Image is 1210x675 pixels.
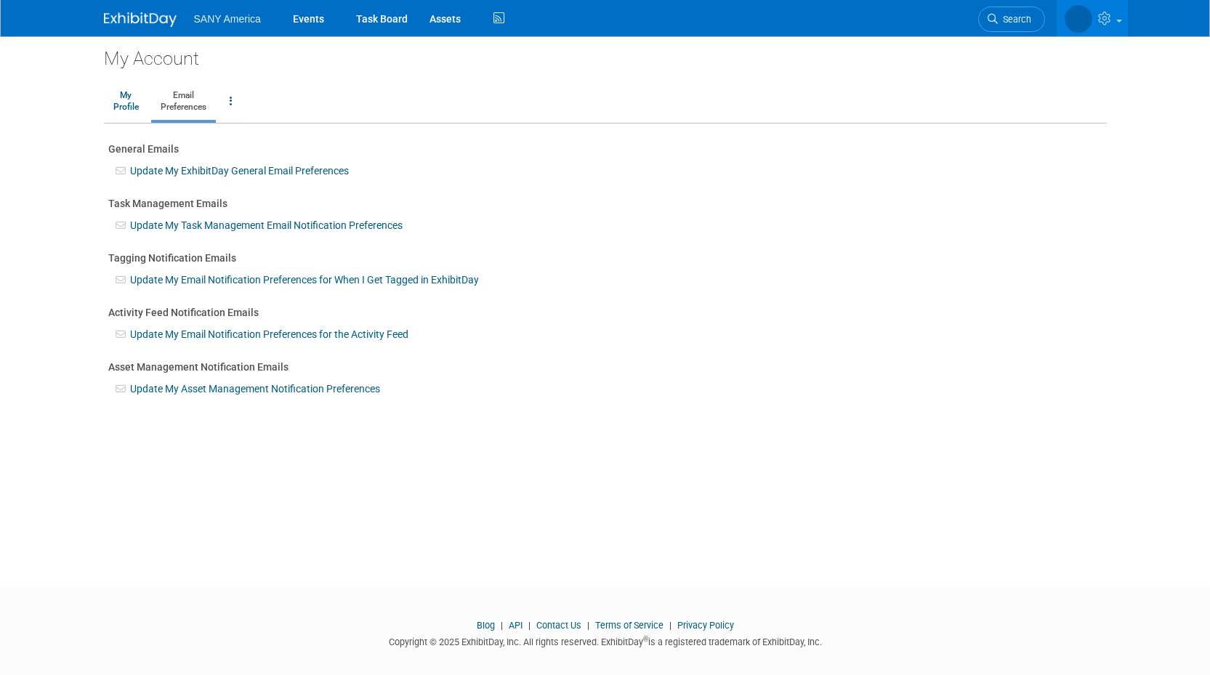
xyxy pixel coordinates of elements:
[108,305,1102,320] div: Activity Feed Notification Emails
[509,620,523,631] a: API
[130,219,403,231] a: Update My Task Management Email Notification Preferences
[104,12,177,27] img: ExhibitDay
[194,13,261,25] span: SANY America
[978,7,1045,32] a: Search
[584,620,593,631] span: |
[536,620,581,631] a: Contact Us
[108,251,1102,265] div: Tagging Notification Emails
[477,620,495,631] a: Blog
[108,196,1102,211] div: Task Management Emails
[151,84,216,120] a: EmailPreferences
[104,84,148,120] a: MyProfile
[130,165,349,177] a: Update My ExhibitDay General Email Preferences
[643,635,648,643] sup: ®
[130,328,408,340] a: Update My Email Notification Preferences for the Activity Feed
[666,620,675,631] span: |
[104,36,1107,71] div: My Account
[108,360,1102,374] div: Asset Management Notification Emails
[595,620,664,631] a: Terms of Service
[1065,5,1092,33] img: Sherri Bailey
[525,620,534,631] span: |
[130,383,380,395] a: Update My Asset Management Notification Preferences
[108,142,1102,156] div: General Emails
[998,14,1031,25] span: Search
[677,620,734,631] a: Privacy Policy
[497,620,507,631] span: |
[130,274,479,286] a: Update My Email Notification Preferences for When I Get Tagged in ExhibitDay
